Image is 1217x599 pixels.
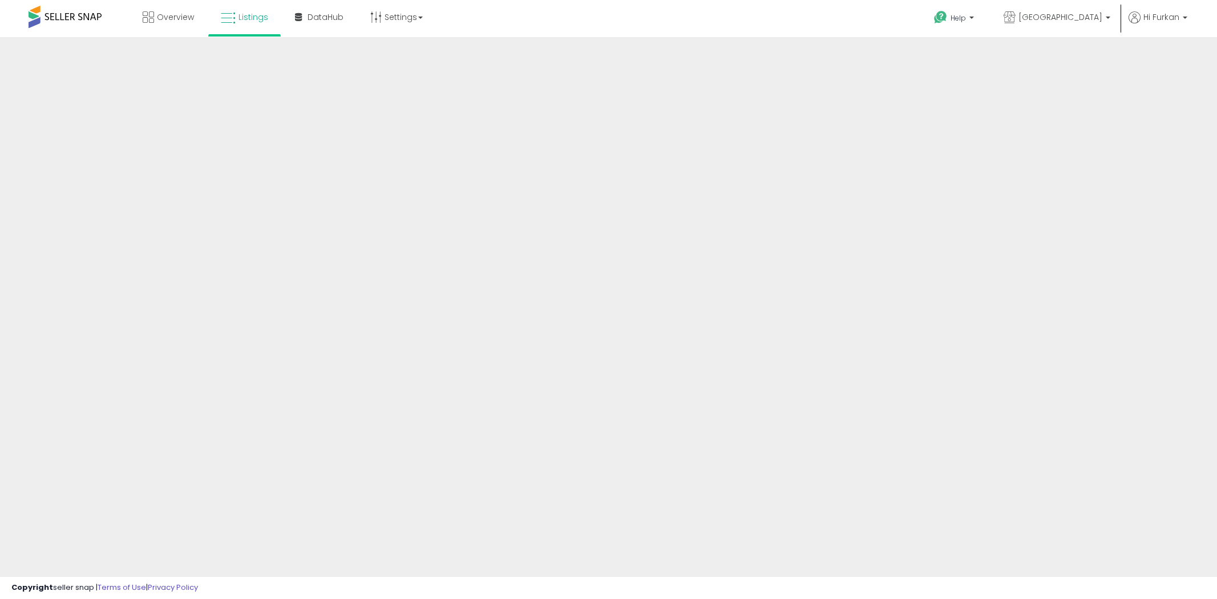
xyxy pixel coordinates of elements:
[951,13,966,23] span: Help
[308,11,343,23] span: DataHub
[933,10,948,25] i: Get Help
[238,11,268,23] span: Listings
[1129,11,1187,37] a: Hi Furkan
[925,2,985,37] a: Help
[1143,11,1179,23] span: Hi Furkan
[1018,11,1102,23] span: [GEOGRAPHIC_DATA]
[157,11,194,23] span: Overview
